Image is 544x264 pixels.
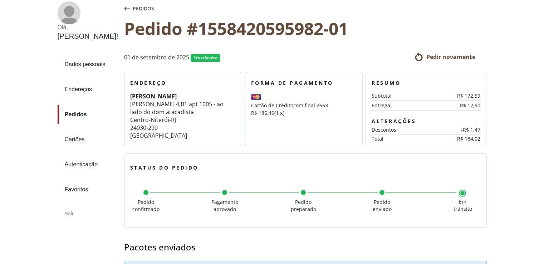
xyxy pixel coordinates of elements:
span: Pedido enviado [372,199,391,212]
span: 24030-290 [130,124,158,132]
span: [GEOGRAPHIC_DATA] [130,132,187,140]
span: Niterói [151,116,169,124]
span: - [169,116,171,124]
span: Pedidos [133,5,154,12]
div: Cartão de Crédito [251,102,357,117]
a: Autenticação [58,155,118,174]
h3: Alterações [372,118,480,125]
div: R$ 172,59 [437,93,481,99]
span: com final 2663 [293,102,328,109]
span: RJ [171,116,176,124]
span: Pedir novamente [426,53,475,61]
span: [PERSON_NAME] [130,100,175,108]
span: 01 de setembro de 2025 [124,54,189,62]
a: Pedir novamente [415,53,475,61]
div: Olá , [58,24,118,31]
span: Pagamento aprovado [211,199,238,212]
button: Pedidos [123,1,156,16]
span: Status do pedido [130,164,199,171]
span: - [149,116,151,124]
span: B1 apt 1005 - ao lado do dom atacadista [130,100,224,116]
div: Sair [58,205,118,222]
div: R$ 184,02 [426,136,480,142]
span: Centro [130,116,149,124]
span: Pedido preparado [290,199,316,212]
div: Subtotal [372,93,437,99]
span: Em trânsito [193,55,217,61]
span: 4 [176,100,179,108]
span: (1 x) [274,109,284,116]
div: Total [372,136,426,142]
a: Dados pessoais [58,55,118,74]
h3: Resumo [372,79,480,87]
a: Cartões [58,130,118,149]
span: Em trânsito [453,198,472,212]
span: R$ 185,49 [251,109,274,116]
a: Endereços [58,80,118,99]
div: -R$ 1,47 [437,127,481,133]
div: Entrega [372,103,437,108]
a: Pedidos [58,105,118,124]
strong: [PERSON_NAME] [130,92,177,100]
div: Pedido #1558420595982-01 [124,19,487,38]
h3: Endereço [130,79,236,87]
h3: Forma de Pagamento [251,79,357,87]
div: Descontos [372,127,437,133]
a: Favoritos [58,180,118,199]
span: Pedido confirmado [132,199,160,212]
span: , [179,100,181,108]
div: R$ 12,90 [437,103,481,108]
div: [PERSON_NAME] ! [58,32,118,40]
h3: Pacotes enviados [124,242,487,252]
